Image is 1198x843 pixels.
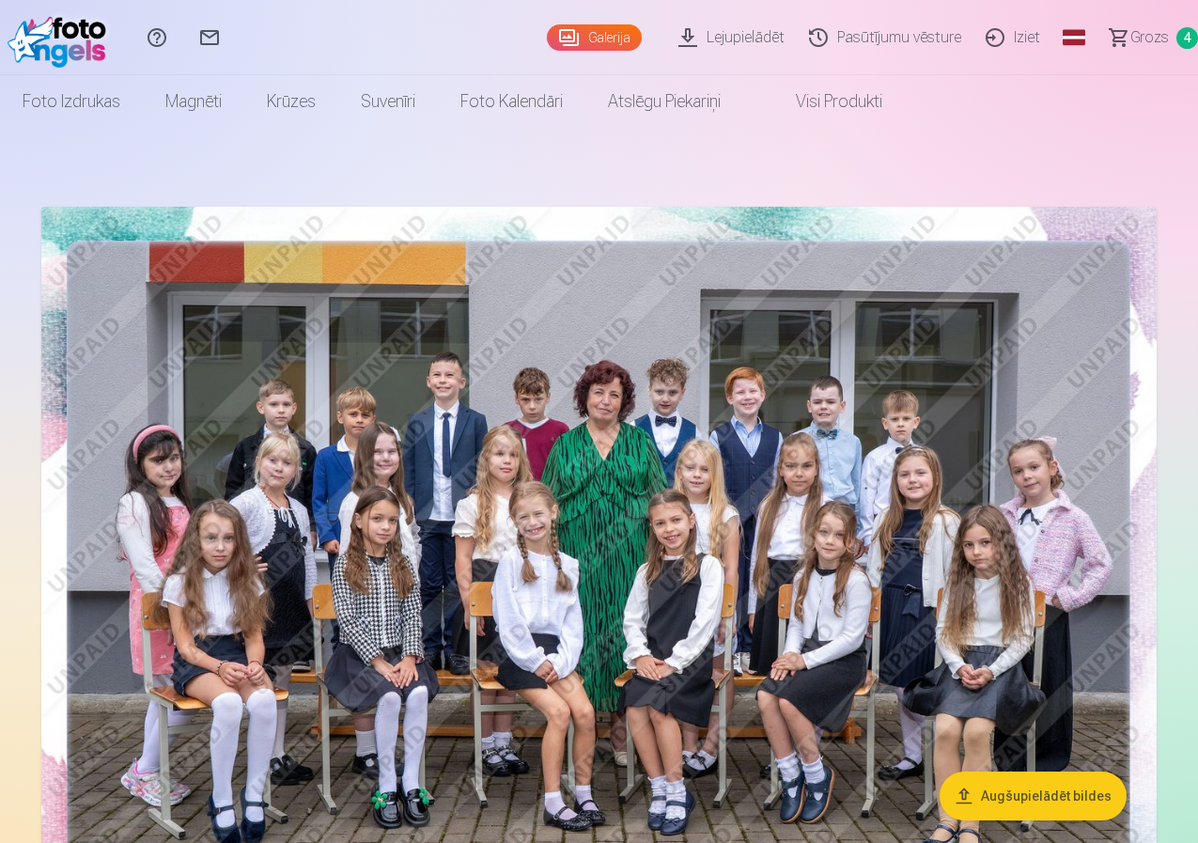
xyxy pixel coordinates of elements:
button: Augšupielādēt bildes [940,772,1127,820]
span: Grozs [1130,26,1169,49]
a: Krūzes [244,75,338,128]
a: Visi produkti [743,75,905,128]
a: Foto kalendāri [438,75,585,128]
a: Galerija [547,24,642,51]
a: Suvenīri [338,75,438,128]
span: 4 [1176,27,1198,49]
a: Magnēti [143,75,244,128]
a: Atslēgu piekariņi [585,75,743,128]
img: /fa3 [8,8,116,68]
